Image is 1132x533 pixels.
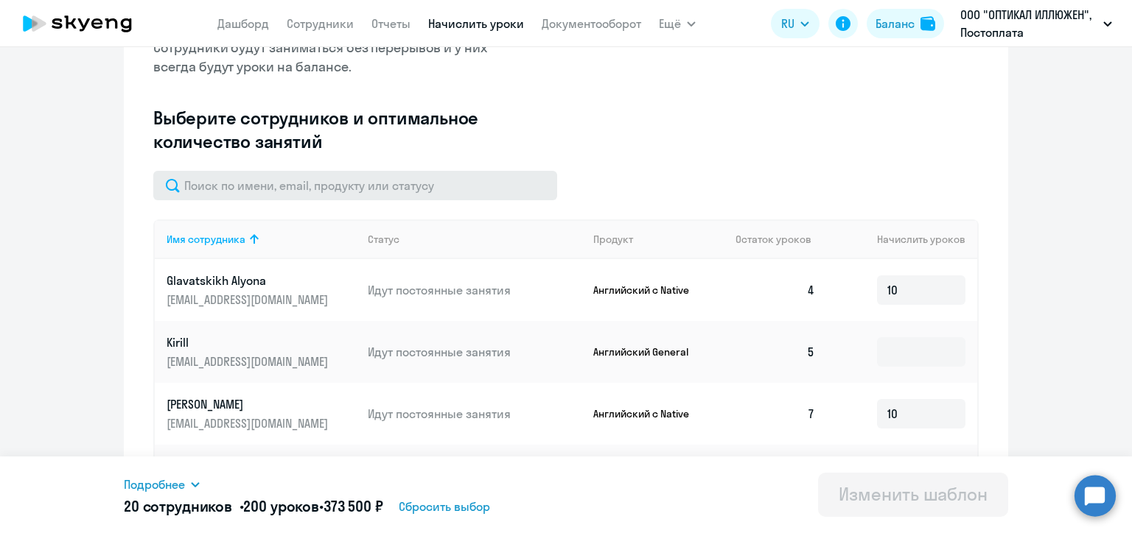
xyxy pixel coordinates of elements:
[167,396,356,431] a: [PERSON_NAME][EMAIL_ADDRESS][DOMAIN_NAME]
[368,233,399,246] div: Статус
[368,233,581,246] div: Статус
[368,406,581,422] p: Идут постоянные занятия
[724,445,827,506] td: 10
[167,396,332,412] p: [PERSON_NAME]
[920,16,935,31] img: balance
[960,6,1097,41] p: ООО "ОПТИКАЛ ИЛЛЮЖЕН", Постоплата
[593,345,704,359] p: Английский General
[167,233,356,246] div: Имя сотрудника
[771,9,820,38] button: RU
[876,15,915,32] div: Баланс
[428,16,524,31] a: Начислить уроки
[659,15,681,32] span: Ещё
[953,6,1119,41] button: ООО "ОПТИКАЛ ИЛЛЮЖЕН", Постоплата
[736,233,827,246] div: Остаток уроков
[368,282,581,298] p: Идут постоянные занятия
[167,233,245,246] div: Имя сотрудника
[399,498,490,515] span: Сбросить выбор
[324,497,383,515] span: 373 500 ₽
[724,383,827,445] td: 7
[593,233,633,246] div: Продукт
[593,283,704,297] p: Английский с Native
[827,219,977,259] th: Начислить уроков
[542,16,641,31] a: Документооборот
[243,497,319,515] span: 200 уроков
[818,473,1008,517] button: Изменить шаблон
[371,16,410,31] a: Отчеты
[167,415,332,431] p: [EMAIL_ADDRESS][DOMAIN_NAME]
[167,272,332,289] p: Glavatskikh Alyona
[217,16,269,31] a: Дашборд
[659,9,696,38] button: Ещё
[287,16,354,31] a: Сотрудники
[867,9,944,38] button: Балансbalance
[724,321,827,383] td: 5
[167,272,356,308] a: Glavatskikh Alyona[EMAIL_ADDRESS][DOMAIN_NAME]
[839,482,988,506] div: Изменить шаблон
[724,259,827,321] td: 4
[124,496,382,517] h5: 20 сотрудников • •
[167,334,332,350] p: Kirill
[368,344,581,360] p: Идут постоянные занятия
[167,334,356,370] a: Kirill[EMAIL_ADDRESS][DOMAIN_NAME]
[781,15,794,32] span: RU
[124,476,185,493] span: Подробнее
[153,106,526,153] h3: Выберите сотрудников и оптимальное количество занятий
[167,292,332,308] p: [EMAIL_ADDRESS][DOMAIN_NAME]
[593,407,704,420] p: Английский с Native
[167,353,332,370] p: [EMAIL_ADDRESS][DOMAIN_NAME]
[153,171,557,200] input: Поиск по имени, email, продукту или статусу
[593,233,724,246] div: Продукт
[736,233,811,246] span: Остаток уроков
